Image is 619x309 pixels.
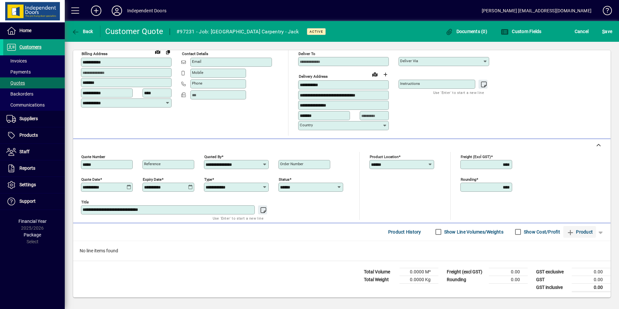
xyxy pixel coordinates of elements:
td: Freight (excl GST) [444,268,489,276]
mat-label: Expiry date [143,177,162,181]
a: Payments [3,66,65,77]
a: Suppliers [3,111,65,127]
td: Rounding [444,276,489,283]
span: ave [602,26,612,37]
mat-label: Status [279,177,289,181]
a: View on map [370,69,380,79]
a: Reports [3,160,65,177]
a: Home [3,23,65,39]
td: 0.00 [572,276,611,283]
td: 0.0000 M³ [400,268,438,276]
button: Product History [386,226,424,238]
span: Staff [19,149,29,154]
button: Profile [107,5,127,17]
label: Show Line Volumes/Weights [443,229,503,235]
span: Package [24,232,41,237]
a: Communications [3,99,65,110]
label: Show Cost/Profit [523,229,560,235]
span: Product [567,227,593,237]
span: Active [309,29,323,34]
button: Product [563,226,596,238]
div: #97231 - Job: [GEOGRAPHIC_DATA] Carpentry - Jack [176,27,299,37]
span: Home [19,28,31,33]
mat-label: Mobile [192,70,203,75]
button: Documents (0) [444,26,489,37]
td: 0.0000 Kg [400,276,438,283]
mat-label: Instructions [400,81,420,86]
div: [PERSON_NAME] [EMAIL_ADDRESS][DOMAIN_NAME] [482,6,591,16]
span: Custom Fields [501,29,542,34]
div: Customer Quote [105,26,163,37]
span: Cancel [575,26,589,37]
mat-label: Deliver To [298,51,315,56]
mat-label: Quote number [81,154,105,159]
mat-label: Rounding [461,177,476,181]
td: Total Volume [361,268,400,276]
button: Back [70,26,95,37]
span: Support [19,199,36,204]
a: Settings [3,177,65,193]
span: Customers [19,44,41,50]
span: Back [72,29,93,34]
span: Financial Year [18,219,47,224]
button: Add [86,5,107,17]
td: GST inclusive [533,283,572,292]
span: Quotes [6,80,25,86]
a: Products [3,127,65,143]
td: 0.00 [489,268,528,276]
mat-label: Email [192,59,201,64]
td: Total Weight [361,276,400,283]
mat-label: Product location [370,154,399,159]
mat-hint: Use 'Enter' to start a new line [433,89,484,96]
span: Communications [6,102,45,108]
mat-label: Deliver via [400,59,418,63]
span: Product History [388,227,421,237]
button: Choose address [380,69,390,80]
mat-label: Freight (excl GST) [461,154,491,159]
div: Independent Doors [127,6,166,16]
mat-label: Reference [144,162,161,166]
mat-label: Type [204,177,212,181]
span: Suppliers [19,116,38,121]
a: Invoices [3,55,65,66]
span: S [602,29,605,34]
button: Cancel [573,26,591,37]
span: Documents (0) [445,29,487,34]
td: GST [533,276,572,283]
span: Settings [19,182,36,187]
a: View on map [152,46,163,57]
span: Payments [6,69,31,74]
button: Copy to Delivery address [163,47,173,57]
mat-hint: Use 'Enter' to start a new line [213,214,264,222]
td: 0.00 [489,276,528,283]
a: Knowledge Base [598,1,611,22]
div: No line items found [73,241,611,261]
mat-label: Phone [192,81,202,86]
a: Quotes [3,77,65,88]
button: Custom Fields [499,26,543,37]
mat-label: Country [300,123,313,127]
td: 0.00 [572,268,611,276]
mat-label: Title [81,200,89,204]
a: Support [3,193,65,210]
td: 0.00 [572,283,611,292]
span: Reports [19,166,35,171]
span: Backorders [6,91,33,97]
a: Staff [3,144,65,160]
app-page-header-button: Back [65,26,100,37]
span: Products [19,132,38,138]
a: Backorders [3,88,65,99]
mat-label: Order number [280,162,303,166]
td: GST exclusive [533,268,572,276]
button: Save [601,26,614,37]
mat-label: Quoted by [204,154,221,159]
mat-label: Quote date [81,177,100,181]
span: Invoices [6,58,27,63]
